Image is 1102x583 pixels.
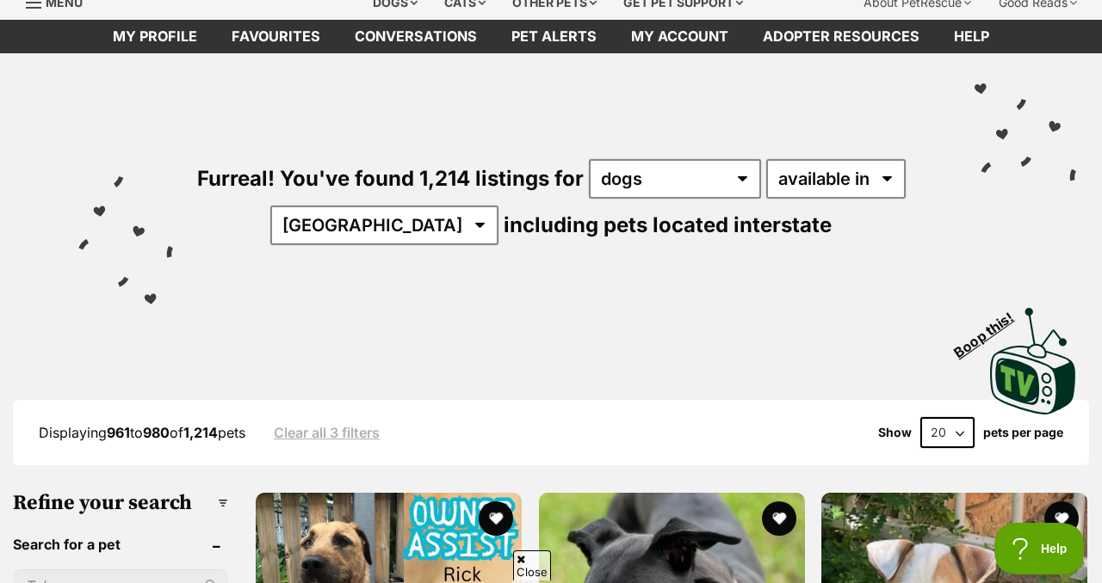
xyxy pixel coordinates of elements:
[494,20,614,53] a: Pet alerts
[96,20,214,53] a: My profile
[746,20,937,53] a: Adopter resources
[937,20,1006,53] a: Help
[1044,501,1079,536] button: favourite
[214,20,337,53] a: Favourites
[614,20,746,53] a: My account
[143,424,170,441] strong: 980
[107,424,130,441] strong: 961
[878,426,912,439] span: Show
[337,20,494,53] a: conversations
[480,501,514,536] button: favourite
[504,212,832,237] span: including pets located interstate
[762,501,796,536] button: favourite
[274,425,380,440] a: Clear all 3 filters
[13,491,228,515] h3: Refine your search
[13,537,228,552] header: Search for a pet
[994,523,1085,574] iframe: Help Scout Beacon - Open
[990,308,1076,414] img: PetRescue TV logo
[951,298,1031,360] span: Boop this!
[39,424,245,441] span: Displaying to of pets
[990,292,1076,418] a: Boop this!
[183,424,218,441] strong: 1,214
[513,550,551,580] span: Close
[983,426,1063,439] label: pets per page
[197,166,584,191] span: Furreal! You've found 1,214 listings for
